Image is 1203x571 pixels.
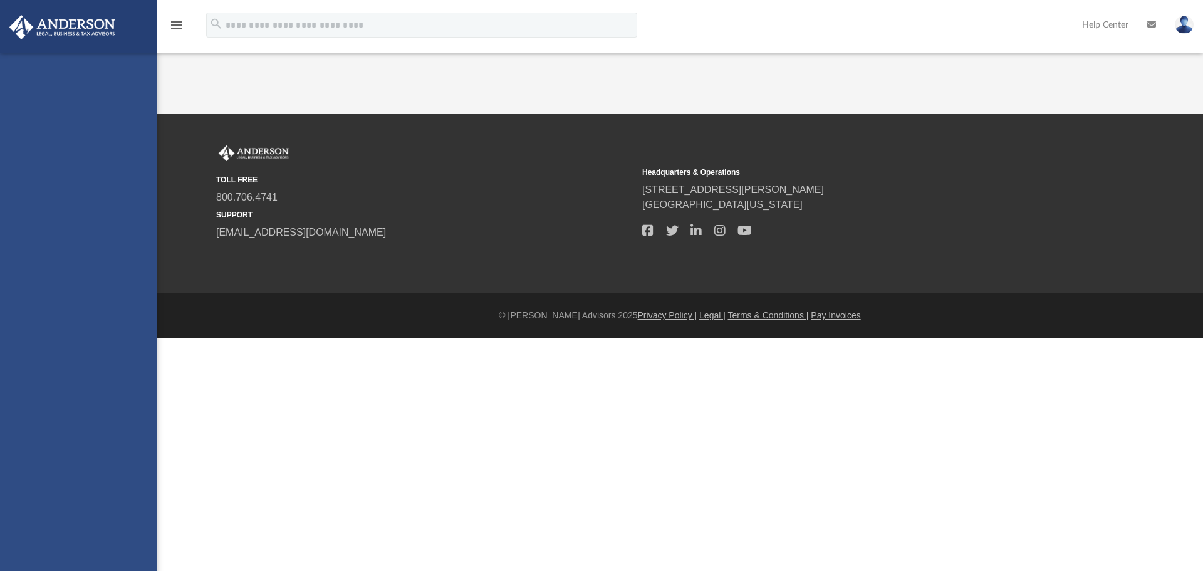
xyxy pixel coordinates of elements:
img: User Pic [1175,16,1194,34]
a: [EMAIL_ADDRESS][DOMAIN_NAME] [216,227,386,238]
a: 800.706.4741 [216,192,278,202]
div: © [PERSON_NAME] Advisors 2025 [157,309,1203,322]
a: [GEOGRAPHIC_DATA][US_STATE] [642,199,803,210]
i: menu [169,18,184,33]
a: Pay Invoices [811,310,860,320]
small: Headquarters & Operations [642,167,1060,178]
a: Privacy Policy | [638,310,697,320]
a: Legal | [699,310,726,320]
a: [STREET_ADDRESS][PERSON_NAME] [642,184,824,195]
small: TOLL FREE [216,174,633,186]
a: Terms & Conditions | [728,310,809,320]
i: search [209,17,223,31]
img: Anderson Advisors Platinum Portal [6,15,119,39]
a: menu [169,24,184,33]
small: SUPPORT [216,209,633,221]
img: Anderson Advisors Platinum Portal [216,145,291,162]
